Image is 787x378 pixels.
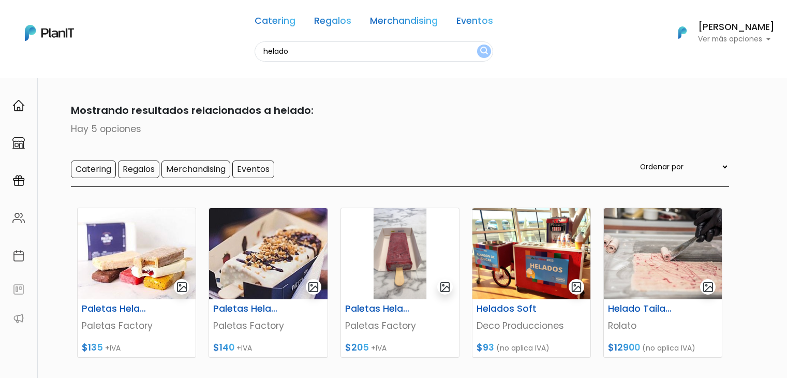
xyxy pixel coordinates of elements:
img: gallery-light [439,281,451,293]
p: Deco Producciones [477,319,586,332]
input: Buscá regalos, desayunos, y más [255,41,493,62]
span: +IVA [105,343,121,353]
span: $140 [213,341,234,354]
input: Regalos [118,161,159,178]
h6: Paletas Heladas con Topping [207,303,289,314]
a: gallery-light Paletas Heladas con Topping Paletas Factory $140 +IVA [209,208,328,358]
span: +IVA [236,343,252,353]
img: calendar-87d922413cdce8b2cf7b7f5f62616a5cf9e4887200fb71536465627b3292af00.svg [12,250,25,262]
p: Hay 5 opciones [58,122,729,136]
img: campaigns-02234683943229c281be62815700db0a1741e53638e28bf9629b52c665b00959.svg [12,175,25,187]
h6: Helado Tailandés [602,303,684,314]
span: +IVA [371,343,387,353]
input: Catering [71,161,116,178]
span: $205 [345,341,369,354]
button: PlanIt Logo [PERSON_NAME] Ver más opciones [665,19,775,46]
img: feedback-78b5a0c8f98aac82b08bfc38622c3050aee476f2c9584af64705fc4e61158814.svg [12,283,25,296]
span: (no aplica IVA) [496,343,550,353]
p: Mostrando resultados relacionados a helado: [58,103,729,118]
a: gallery-light Paletas Heladas personalizadas Paletas Factory $205 +IVA [340,208,459,358]
img: gallery-light [176,281,188,293]
a: Catering [255,17,295,29]
span: $12900 [608,341,640,354]
p: Paletas Factory [213,319,323,332]
h6: Paletas Heladas Simple [76,303,157,314]
a: Regalos [314,17,351,29]
span: (no aplica IVA) [642,343,695,353]
img: partners-52edf745621dab592f3b2c58e3bca9d71375a7ef29c3b500c9f145b62cc070d4.svg [12,312,25,325]
a: Eventos [456,17,493,29]
a: gallery-light Helados Soft Deco Producciones $93 (no aplica IVA) [472,208,591,358]
span: $93 [477,341,494,354]
input: Merchandising [161,161,230,178]
img: marketplace-4ceaa7011d94191e9ded77b95e3339b90024bf715f7c57f8cf31f2d8c509eaba.svg [12,137,25,149]
img: gallery-light [571,281,583,293]
img: search_button-432b6d5273f82d61273b3651a40e1bd1b912527efae98b1b7a1b2c0702e16a8d.svg [480,47,488,56]
h6: [PERSON_NAME] [698,23,775,32]
p: Paletas Factory [82,319,191,332]
img: thumb_WhatsApp_Image_2023-01-24_at_17.20.26.jpeg [604,208,722,299]
a: gallery-light Paletas Heladas Simple Paletas Factory $135 +IVA [77,208,196,358]
img: thumb_Deco_helados.png [472,208,590,299]
img: gallery-light [702,281,714,293]
img: thumb_WhatsApp_Image_2021-10-12_at_12.53.59_PM.jpeg [78,208,196,299]
span: $135 [82,341,103,354]
img: home-e721727adea9d79c4d83392d1f703f7f8bce08238fde08b1acbfd93340b81755.svg [12,99,25,112]
img: thumb_portada_paletas.jpeg [209,208,327,299]
h6: Helados Soft [470,303,552,314]
img: PlanIt Logo [671,21,694,44]
input: Eventos [232,161,274,178]
p: Paletas Factory [345,319,455,332]
img: people-662611757002400ad9ed0e3c099ab2801c6687ba6c219adb57efc949bc21e19d.svg [12,212,25,224]
img: PlanIt Logo [25,25,74,41]
h6: Paletas Heladas personalizadas [339,303,421,314]
p: Rolato [608,319,718,332]
img: gallery-light [307,281,319,293]
img: thumb_Dise%C3%B1o_sin_t%C3%ADtulo_-_2024-11-28T154437.148.png [341,208,459,299]
p: Ver más opciones [698,36,775,43]
a: Merchandising [370,17,438,29]
a: gallery-light Helado Tailandés Rolato $12900 (no aplica IVA) [603,208,722,358]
